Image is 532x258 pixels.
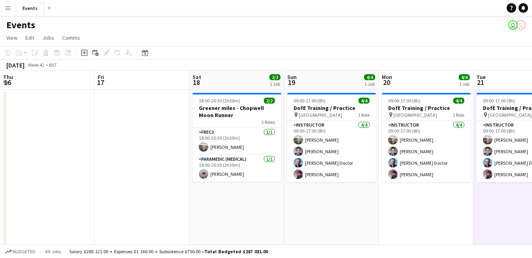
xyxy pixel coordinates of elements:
[193,155,281,182] app-card-role: Paramedic (Medical)1/118:00-20:30 (2h30m)[PERSON_NAME]
[62,34,80,41] span: Comms
[459,74,470,80] span: 4/4
[358,98,370,104] span: 4/4
[264,98,275,104] span: 2/2
[98,73,104,81] span: Fri
[483,98,515,104] span: 09:00-17:00 (8h)
[364,74,375,80] span: 4/4
[39,33,57,43] a: Jobs
[287,121,376,182] app-card-role: Instructor4/409:00-17:00 (8h)[PERSON_NAME][PERSON_NAME][PERSON_NAME] Doctor[PERSON_NAME]
[477,73,486,81] span: Tue
[3,73,13,81] span: Thu
[13,249,36,254] span: Budgeted
[193,128,281,155] app-card-role: FREC31/118:00-20:30 (2h30m)[PERSON_NAME]
[287,104,376,112] h3: DofE Training / Practice
[459,81,469,87] div: 1 Job
[204,248,268,254] span: Total Budgeted £287 031.00
[516,20,526,30] app-user-avatar: Paul Wilmore
[6,19,35,31] h1: Events
[4,247,37,256] button: Budgeted
[193,104,281,119] h3: Greener miles - Chopwell Moon Runner
[22,33,38,43] a: Edit
[44,248,63,254] span: All jobs
[59,33,83,43] a: Comms
[193,93,281,182] app-job-card: 18:00-20:30 (2h30m)2/2Greener miles - Chopwell Moon Runner2 RolesFREC31/118:00-20:30 (2h30m)[PERS...
[299,112,342,118] span: [GEOGRAPHIC_DATA]
[42,34,54,41] span: Jobs
[261,119,275,125] span: 2 Roles
[453,98,464,104] span: 4/4
[97,78,104,87] span: 17
[358,112,370,118] span: 1 Role
[393,112,437,118] span: [GEOGRAPHIC_DATA]
[191,78,201,87] span: 18
[453,112,464,118] span: 1 Role
[49,62,57,68] div: BST
[388,98,420,104] span: 09:00-17:00 (8h)
[364,81,375,87] div: 1 Job
[382,121,471,182] app-card-role: Instructor4/409:00-17:00 (8h)[PERSON_NAME][PERSON_NAME][PERSON_NAME] Doctor[PERSON_NAME]
[382,93,471,182] app-job-card: 09:00-17:00 (8h)4/4DofE Training / Practice [GEOGRAPHIC_DATA]1 RoleInstructor4/409:00-17:00 (8h)[...
[26,62,46,68] span: Week 42
[382,104,471,112] h3: DofE Training / Practice
[6,34,17,41] span: View
[3,33,21,43] a: View
[25,34,34,41] span: Edit
[381,78,392,87] span: 20
[199,98,240,104] span: 18:00-20:30 (2h30m)
[270,81,280,87] div: 1 Job
[475,78,486,87] span: 21
[287,73,297,81] span: Sun
[382,73,392,81] span: Mon
[287,93,376,182] app-job-card: 09:00-17:00 (8h)4/4DofE Training / Practice [GEOGRAPHIC_DATA]1 RoleInstructor4/409:00-17:00 (8h)[...
[488,112,532,118] span: [GEOGRAPHIC_DATA]
[69,248,268,254] div: Salary £285 121.00 + Expenses £1 160.00 + Subsistence £750.00 =
[2,78,13,87] span: 16
[269,74,280,80] span: 2/2
[508,20,518,30] app-user-avatar: Paul Wilmore
[294,98,326,104] span: 09:00-17:00 (8h)
[6,61,25,69] div: [DATE]
[16,0,44,16] button: Events
[193,73,201,81] span: Sat
[286,78,297,87] span: 19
